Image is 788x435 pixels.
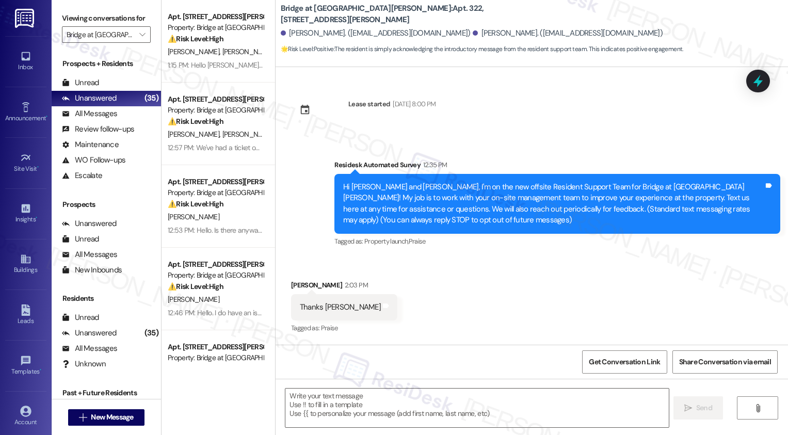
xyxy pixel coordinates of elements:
span: Get Conversation Link [589,357,660,367]
div: Unread [62,77,99,88]
div: [PERSON_NAME] [291,280,397,294]
div: 1:15 PM: Hello [PERSON_NAME]! I sent a message through landing a few days ago. We have a kitchen ... [168,60,761,70]
div: Unknown [62,359,106,369]
a: Account [5,402,46,430]
div: Apt. [STREET_ADDRESS][PERSON_NAME] [168,259,263,270]
span: : The resident is simply acknowledging the introductory message from the resident support team. T... [281,44,683,55]
button: Send [673,396,723,420]
div: 12:35 PM [421,159,447,170]
div: Apt. [STREET_ADDRESS][PERSON_NAME] [168,342,263,352]
span: • [37,164,39,171]
div: All Messages [62,249,117,260]
strong: 🌟 Risk Level: Positive [281,45,334,53]
div: Unread [62,312,99,323]
strong: ⚠️ Risk Level: High [168,282,223,291]
i:  [139,30,145,39]
div: Prospects + Residents [52,58,161,69]
i:  [684,404,692,412]
div: Prospects [52,199,161,210]
div: Tagged as: [334,234,780,249]
span: • [46,113,47,120]
span: • [36,214,37,221]
strong: ⚠️ Risk Level: High [168,199,223,208]
button: Get Conversation Link [582,350,667,374]
div: Apt. [STREET_ADDRESS][PERSON_NAME] [168,94,263,105]
div: Property: Bridge at [GEOGRAPHIC_DATA][PERSON_NAME] [168,270,263,281]
div: (35) [142,90,161,106]
span: [PERSON_NAME] [168,212,219,221]
div: Unanswered [62,218,117,229]
a: Buildings [5,250,46,278]
div: Unread [62,234,99,245]
div: Residesk Automated Survey [334,159,780,174]
img: ResiDesk Logo [15,9,36,28]
div: Unanswered [62,93,117,104]
div: [PERSON_NAME]. ([EMAIL_ADDRESS][DOMAIN_NAME]) [473,28,663,39]
div: Tagged as: [291,320,397,335]
div: Residents [52,293,161,304]
span: Share Conversation via email [679,357,771,367]
div: Property: Bridge at [GEOGRAPHIC_DATA][PERSON_NAME] [168,352,263,363]
span: • [40,366,41,374]
div: Hi [PERSON_NAME] and [PERSON_NAME], I'm on the new offsite Resident Support Team for Bridge at [G... [343,182,764,226]
b: Bridge at [GEOGRAPHIC_DATA][PERSON_NAME]: Apt. 322, [STREET_ADDRESS][PERSON_NAME] [281,3,487,25]
strong: ⚠️ Risk Level: High [168,34,223,43]
button: Share Conversation via email [672,350,778,374]
div: New Inbounds [62,265,122,276]
a: Inbox [5,47,46,75]
div: 2:03 PM [342,280,367,291]
span: Property launch , [364,237,409,246]
div: Property: Bridge at [GEOGRAPHIC_DATA][PERSON_NAME] [168,187,263,198]
div: Escalate [62,170,102,181]
div: Property: Bridge at [GEOGRAPHIC_DATA][PERSON_NAME] [168,22,263,33]
input: All communities [67,26,134,43]
div: Lease started [348,99,391,109]
div: Past + Future Residents [52,388,161,398]
a: Insights • [5,200,46,228]
div: Apt. [STREET_ADDRESS][PERSON_NAME] [168,176,263,187]
i:  [79,413,87,422]
span: [PERSON_NAME] [222,47,274,56]
span: [PERSON_NAME] [168,295,219,304]
a: Site Visit • [5,149,46,177]
div: 12:46 PM: Hello. I do have an issue with my AC [168,308,304,317]
div: Apt. [STREET_ADDRESS][PERSON_NAME] [168,11,263,22]
div: Maintenance [62,139,119,150]
div: All Messages [62,108,117,119]
div: [PERSON_NAME]. ([EMAIL_ADDRESS][DOMAIN_NAME]) [281,28,471,39]
span: Praise [409,237,426,246]
div: Review follow-ups [62,124,134,135]
button: New Message [68,409,144,426]
span: Praise [321,324,338,332]
span: Send [696,402,712,413]
div: [DATE] 8:00 PM [390,99,436,109]
span: New Message [91,412,133,423]
div: WO Follow-ups [62,155,125,166]
strong: ⚠️ Risk Level: High [168,117,223,126]
a: Leads [5,301,46,329]
div: All Messages [62,343,117,354]
a: Templates • [5,352,46,380]
div: 12:57 PM: We've had a ticket open for someone to fix our stove for several months now [168,143,424,152]
div: (35) [142,325,161,341]
span: [PERSON_NAME] [168,130,222,139]
div: Unanswered [62,328,117,339]
div: Thanks [PERSON_NAME] [300,302,381,313]
div: Property: Bridge at [GEOGRAPHIC_DATA][PERSON_NAME] [168,105,263,116]
label: Viewing conversations for [62,10,151,26]
span: [PERSON_NAME] [168,47,222,56]
i:  [754,404,762,412]
span: [PERSON_NAME] [222,130,277,139]
div: 12:53 PM: Hello. Is there anyway you can help with fixing the lights in building 14? And my garag... [168,225,470,235]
